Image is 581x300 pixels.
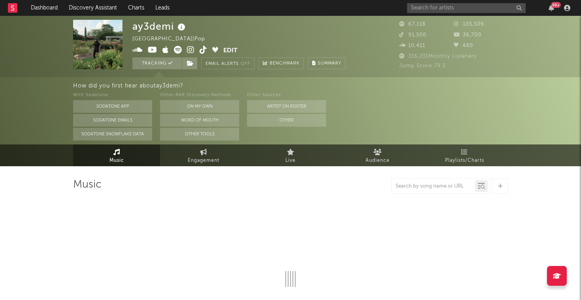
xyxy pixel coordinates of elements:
span: 67,118 [399,22,426,27]
button: Other [247,114,326,127]
a: Playlists/Charts [421,144,508,166]
div: 99 + [551,2,561,8]
div: How did you first hear about ay3demi ? [73,81,581,91]
div: ay3demi [132,20,187,33]
div: Other A&R Discovery Methods [160,91,239,100]
a: Audience [334,144,421,166]
div: With Sodatone [73,91,152,100]
input: Search by song name or URL [392,183,475,190]
span: Summary [318,61,341,66]
span: Benchmark [270,59,300,68]
button: Other Tools [160,128,239,141]
span: 316,231 Monthly Listeners [399,54,477,59]
div: [GEOGRAPHIC_DATA] | Pop [132,34,214,44]
button: Tracking [132,57,182,69]
a: Benchmark [258,57,304,69]
button: 99+ [549,5,554,11]
button: Summary [308,57,345,69]
span: Engagement [188,156,219,165]
button: Sodatone Snowflake Data [73,128,152,141]
div: Other Sources [247,91,326,100]
span: 91,500 [399,32,426,38]
span: Audience [366,156,390,165]
button: Email AlertsOff [201,57,255,69]
button: On My Own [160,100,239,113]
em: Off [241,62,250,66]
button: Edit [223,46,238,56]
span: 480 [454,43,473,48]
a: Engagement [160,144,247,166]
a: Live [247,144,334,166]
button: Word Of Mouth [160,114,239,127]
span: Music [109,156,124,165]
span: Playlists/Charts [445,156,484,165]
a: Music [73,144,160,166]
button: Artist on Roster [247,100,326,113]
span: Live [285,156,296,165]
span: 36,700 [454,32,481,38]
button: Sodatone Emails [73,114,152,127]
input: Search for artists [407,3,526,13]
span: Jump Score: 79.3 [399,63,445,68]
span: 105,509 [454,22,484,27]
button: Sodatone App [73,100,152,113]
span: 10,411 [399,43,425,48]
